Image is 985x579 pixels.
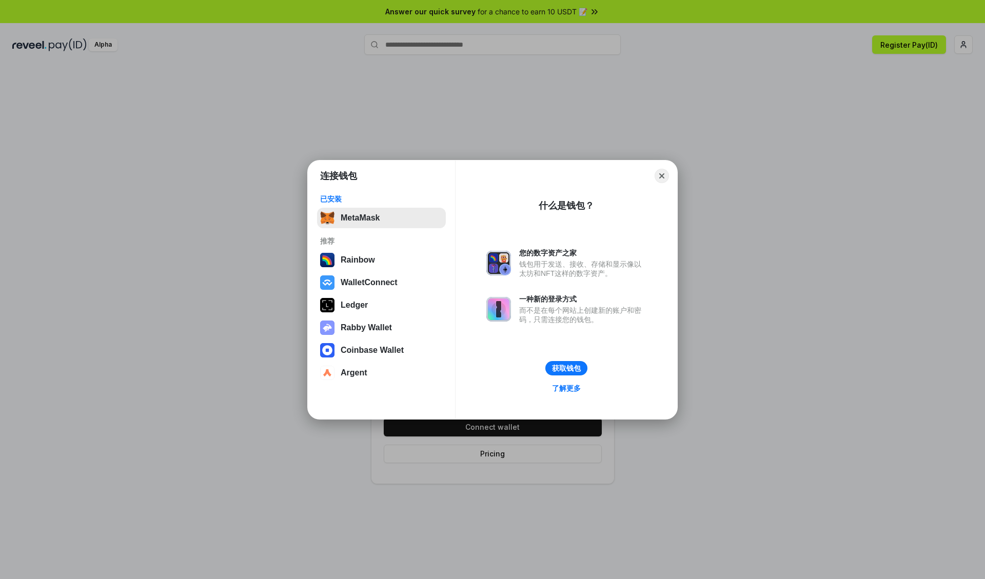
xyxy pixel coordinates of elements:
[519,306,646,324] div: 而不是在每个网站上创建新的账户和密码，只需连接您的钱包。
[341,278,398,287] div: WalletConnect
[320,343,334,357] img: svg+xml,%3Csvg%20width%3D%2228%22%20height%3D%2228%22%20viewBox%3D%220%200%2028%2028%22%20fill%3D...
[320,194,443,204] div: 已安装
[341,301,368,310] div: Ledger
[341,213,380,223] div: MetaMask
[317,250,446,270] button: Rainbow
[317,317,446,338] button: Rabby Wallet
[317,272,446,293] button: WalletConnect
[539,199,594,212] div: 什么是钱包？
[486,251,511,275] img: svg+xml,%3Csvg%20xmlns%3D%22http%3A%2F%2Fwww.w3.org%2F2000%2Fsvg%22%20fill%3D%22none%22%20viewBox...
[546,382,587,395] a: 了解更多
[320,275,334,290] img: svg+xml,%3Csvg%20width%3D%2228%22%20height%3D%2228%22%20viewBox%3D%220%200%2028%2028%22%20fill%3D...
[341,323,392,332] div: Rabby Wallet
[545,361,587,375] button: 获取钱包
[341,255,375,265] div: Rainbow
[519,259,646,278] div: 钱包用于发送、接收、存储和显示像以太坊和NFT这样的数字资产。
[519,294,646,304] div: 一种新的登录方式
[655,169,669,183] button: Close
[519,248,646,257] div: 您的数字资产之家
[320,170,357,182] h1: 连接钱包
[552,364,581,373] div: 获取钱包
[341,346,404,355] div: Coinbase Wallet
[320,298,334,312] img: svg+xml,%3Csvg%20xmlns%3D%22http%3A%2F%2Fwww.w3.org%2F2000%2Fsvg%22%20width%3D%2228%22%20height%3...
[317,295,446,315] button: Ledger
[320,321,334,335] img: svg+xml,%3Csvg%20xmlns%3D%22http%3A%2F%2Fwww.w3.org%2F2000%2Fsvg%22%20fill%3D%22none%22%20viewBox...
[552,384,581,393] div: 了解更多
[317,340,446,361] button: Coinbase Wallet
[486,297,511,322] img: svg+xml,%3Csvg%20xmlns%3D%22http%3A%2F%2Fwww.w3.org%2F2000%2Fsvg%22%20fill%3D%22none%22%20viewBox...
[320,236,443,246] div: 推荐
[320,253,334,267] img: svg+xml,%3Csvg%20width%3D%22120%22%20height%3D%22120%22%20viewBox%3D%220%200%20120%20120%22%20fil...
[341,368,367,377] div: Argent
[317,208,446,228] button: MetaMask
[320,366,334,380] img: svg+xml,%3Csvg%20width%3D%2228%22%20height%3D%2228%22%20viewBox%3D%220%200%2028%2028%22%20fill%3D...
[320,211,334,225] img: svg+xml,%3Csvg%20fill%3D%22none%22%20height%3D%2233%22%20viewBox%3D%220%200%2035%2033%22%20width%...
[317,363,446,383] button: Argent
